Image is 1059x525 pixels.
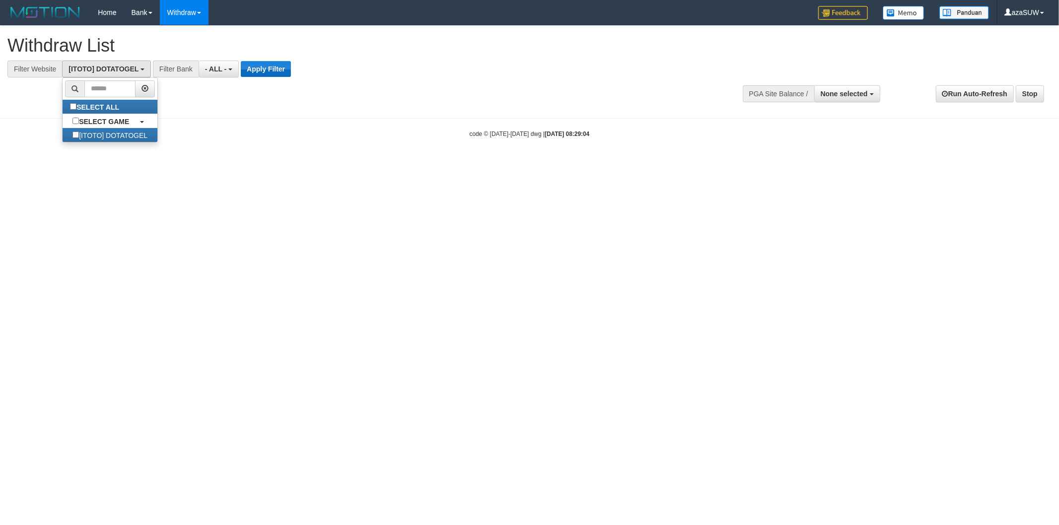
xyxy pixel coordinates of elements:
a: Stop [1016,85,1044,102]
h1: Withdraw List [7,36,696,56]
img: MOTION_logo.png [7,5,83,20]
strong: [DATE] 08:29:04 [545,131,589,137]
button: [ITOTO] DOTATOGEL [62,61,151,77]
span: None selected [821,90,868,98]
button: None selected [814,85,880,102]
label: [ITOTO] DOTATOGEL [63,128,157,142]
input: SELECT GAME [72,118,79,124]
a: Run Auto-Refresh [936,85,1014,102]
small: code © [DATE]-[DATE] dwg | [470,131,590,137]
div: Filter Website [7,61,62,77]
img: Button%20Memo.svg [883,6,924,20]
button: - ALL - [199,61,239,77]
img: Feedback.jpg [818,6,868,20]
label: SELECT ALL [63,100,129,114]
img: panduan.png [939,6,989,19]
span: - ALL - [205,65,227,73]
input: SELECT ALL [70,103,76,110]
div: Filter Bank [153,61,199,77]
span: [ITOTO] DOTATOGEL [69,65,139,73]
a: SELECT GAME [63,114,157,128]
input: [ITOTO] DOTATOGEL [72,131,79,138]
div: PGA Site Balance / [743,85,814,102]
b: SELECT GAME [79,118,129,126]
button: Apply Filter [241,61,291,77]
